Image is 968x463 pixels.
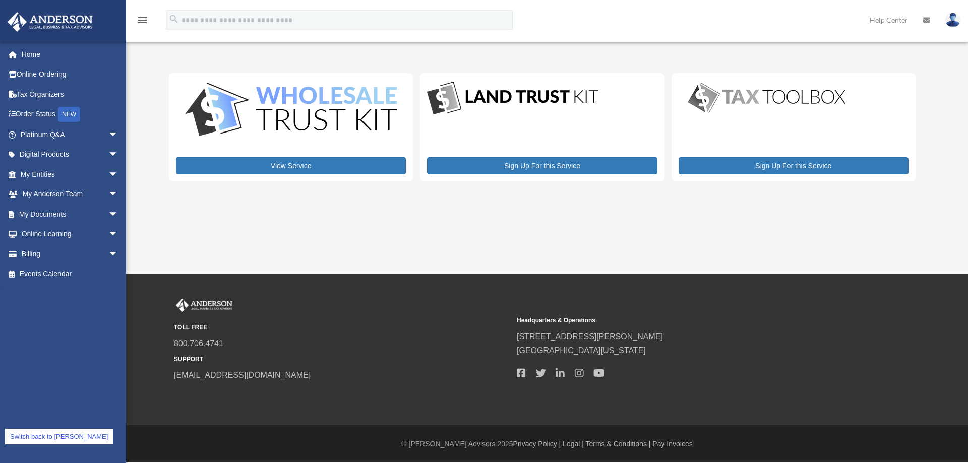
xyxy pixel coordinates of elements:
[174,299,234,312] img: Anderson Advisors Platinum Portal
[7,84,134,104] a: Tax Organizers
[517,346,646,355] a: [GEOGRAPHIC_DATA][US_STATE]
[7,264,134,284] a: Events Calendar
[108,164,129,185] span: arrow_drop_down
[586,440,651,448] a: Terms & Conditions |
[136,18,148,26] a: menu
[136,14,148,26] i: menu
[108,244,129,264] span: arrow_drop_down
[427,157,657,174] a: Sign Up For this Service
[174,371,311,379] a: [EMAIL_ADDRESS][DOMAIN_NAME]
[679,80,855,115] img: taxtoolbox_new-1.webp
[5,12,96,32] img: Anderson Advisors Platinum Portal
[563,440,584,448] a: Legal |
[108,145,129,165] span: arrow_drop_down
[7,44,134,64] a: Home
[7,124,134,145] a: Platinum Q&Aarrow_drop_down
[174,322,510,333] small: TOLL FREE
[517,332,663,341] a: [STREET_ADDRESS][PERSON_NAME]
[168,14,179,25] i: search
[58,107,80,122] div: NEW
[513,440,561,448] a: Privacy Policy |
[7,104,134,125] a: Order StatusNEW
[7,224,134,244] a: Online Learningarrow_drop_down
[174,339,223,348] a: 800.706.4741
[7,204,134,224] a: My Documentsarrow_drop_down
[176,157,406,174] a: View Service
[679,157,909,174] a: Sign Up For this Service
[5,429,113,444] a: Switch back to [PERSON_NAME]
[108,124,129,145] span: arrow_drop_down
[7,64,134,85] a: Online Ordering
[108,184,129,205] span: arrow_drop_down
[7,184,134,205] a: My Anderson Teamarrow_drop_down
[427,80,598,117] img: LandTrust_lgo-1.jpg
[652,440,692,448] a: Pay Invoices
[108,224,129,245] span: arrow_drop_down
[517,315,853,326] small: Headquarters & Operations
[7,164,134,184] a: My Entitiesarrow_drop_down
[126,438,968,450] div: © [PERSON_NAME] Advisors 2025
[945,13,960,27] img: User Pic
[108,204,129,225] span: arrow_drop_down
[7,244,134,264] a: Billingarrow_drop_down
[7,145,129,165] a: Digital Productsarrow_drop_down
[174,354,510,365] small: SUPPORT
